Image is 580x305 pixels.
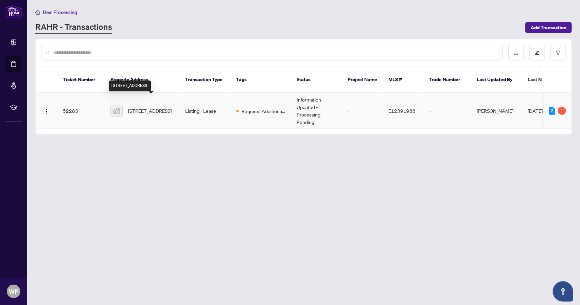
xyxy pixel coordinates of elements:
[180,67,231,93] th: Transaction Type
[528,76,569,83] span: Last Modified Date
[556,50,561,55] span: filter
[383,67,424,93] th: MLS #
[242,107,286,115] span: Requires Additional Docs
[44,109,49,114] img: Logo
[57,67,105,93] th: Ticket Number
[43,9,77,15] span: Deal Processing
[41,105,52,116] button: Logo
[549,107,555,115] div: 2
[388,108,416,114] span: E12391988
[105,67,180,93] th: Property Address
[528,108,543,114] span: [DATE]
[109,80,151,91] div: [STREET_ADDRESS]
[291,67,342,93] th: Status
[231,67,291,93] th: Tags
[5,5,22,18] img: logo
[525,22,572,33] button: Add Transaction
[180,93,231,129] td: Listing - Lease
[342,93,383,129] td: -
[342,67,383,93] th: Project Name
[35,10,40,15] span: home
[291,93,342,129] td: Information Updated - Processing Pending
[550,45,566,60] button: filter
[471,67,522,93] th: Last Updated By
[553,281,573,302] button: Open asap
[424,67,471,93] th: Trade Number
[529,45,545,60] button: edit
[508,45,524,60] button: download
[9,287,18,296] span: WP
[111,105,122,116] img: thumbnail-img
[35,21,112,34] a: RAHR - Transactions
[128,107,172,114] span: [STREET_ADDRESS]
[471,93,522,129] td: [PERSON_NAME]
[531,22,566,33] span: Add Transaction
[424,93,471,129] td: -
[57,93,105,129] td: 52283
[514,50,519,55] span: download
[535,50,540,55] span: edit
[558,107,566,115] div: 1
